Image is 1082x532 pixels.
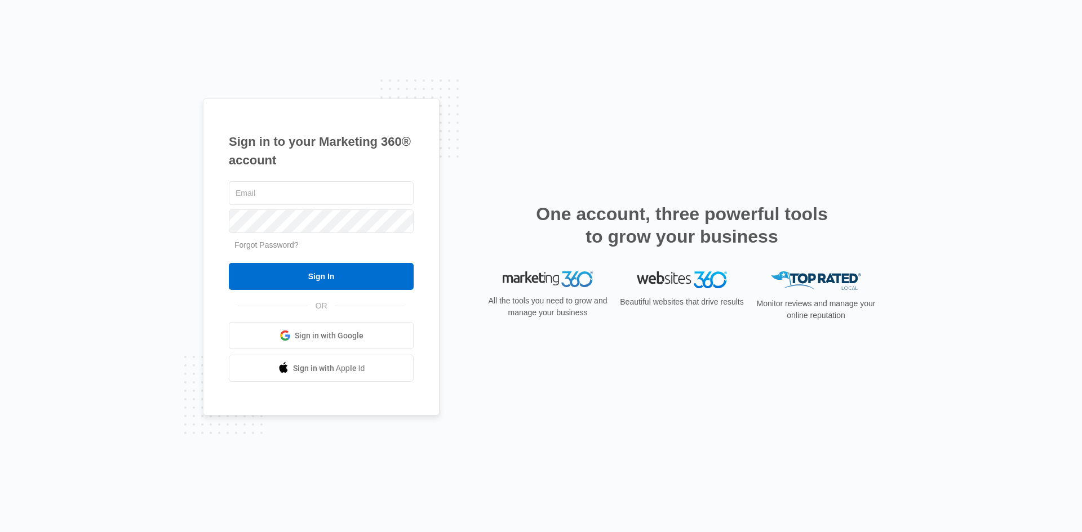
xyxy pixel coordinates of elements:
[229,355,414,382] a: Sign in with Apple Id
[503,271,593,287] img: Marketing 360
[771,271,861,290] img: Top Rated Local
[533,203,831,248] h2: One account, three powerful tools to grow your business
[229,132,414,169] h1: Sign in to your Marketing 360® account
[293,363,365,374] span: Sign in with Apple Id
[485,295,611,319] p: All the tools you need to grow and manage your business
[295,330,363,342] span: Sign in with Google
[637,271,727,288] img: Websites 360
[308,300,335,312] span: OR
[229,263,414,290] input: Sign In
[619,296,745,308] p: Beautiful websites that drive results
[753,298,879,321] p: Monitor reviews and manage your online reputation
[229,322,414,349] a: Sign in with Google
[229,181,414,205] input: Email
[234,240,299,249] a: Forgot Password?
